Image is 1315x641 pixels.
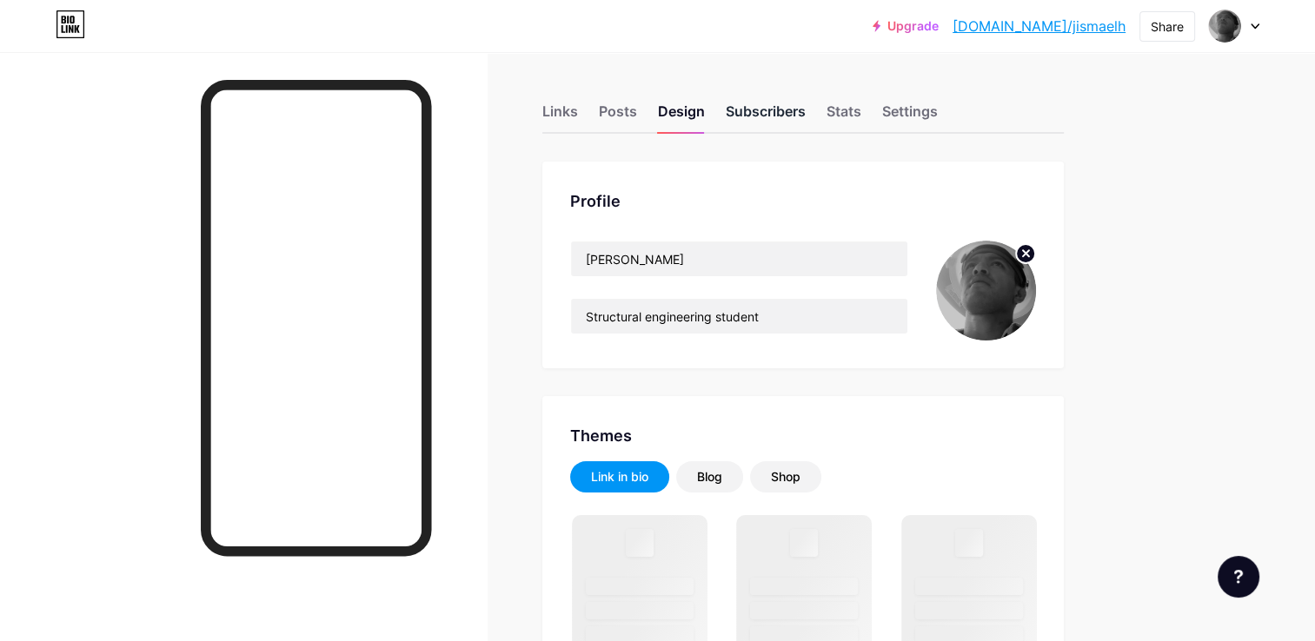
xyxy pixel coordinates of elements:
div: Share [1151,17,1184,36]
input: Bio [571,299,907,334]
img: Ismael Hernández José Alberto [1208,10,1241,43]
input: Name [571,241,907,276]
div: Settings [882,101,938,132]
a: Upgrade [873,19,939,33]
div: Links [542,101,578,132]
div: Posts [599,101,637,132]
div: Themes [570,424,1036,447]
div: Link in bio [591,468,648,486]
div: Design [658,101,705,132]
div: Stats [827,101,861,132]
img: Ismael Hernández José Alberto [936,241,1036,340]
div: Shop [771,468,800,486]
div: Subscribers [726,101,806,132]
div: Profile [570,189,1036,213]
div: Blog [697,468,722,486]
a: [DOMAIN_NAME]/jismaelh [953,16,1126,36]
